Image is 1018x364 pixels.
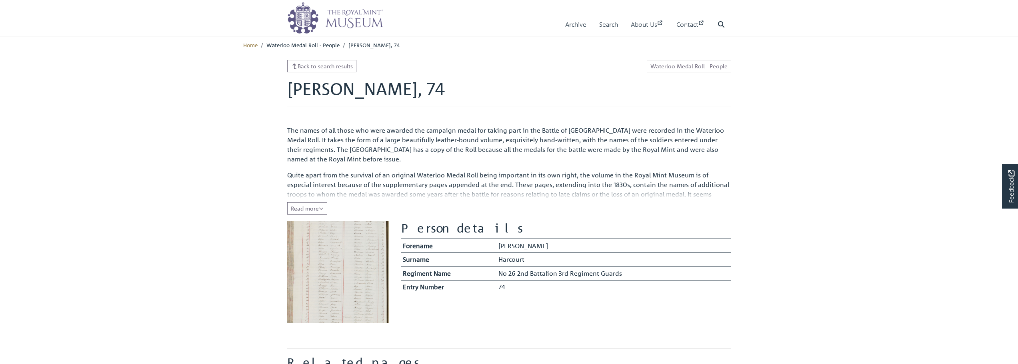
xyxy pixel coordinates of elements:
a: Search [599,13,618,36]
span: Waterloo Medal Roll - People [266,41,340,48]
span: Feedback [1006,170,1016,203]
a: Contact [676,13,705,36]
td: Harcourt [496,253,731,267]
th: Entry Number [401,280,497,294]
td: [PERSON_NAME] [496,239,731,253]
th: Forename [401,239,497,253]
span: [PERSON_NAME], 74 [348,41,400,48]
a: Back to search results [287,60,357,72]
td: 74 [496,280,731,294]
td: No 26 2nd Battalion 3rd Regiment Guards [496,266,731,280]
img: Harcourt, William, 74 [287,221,389,323]
button: Read all of the content [287,202,327,215]
a: Archive [565,13,586,36]
h1: [PERSON_NAME], 74 [287,79,731,107]
a: About Us [631,13,664,36]
h2: Person details [401,221,731,235]
a: Would you like to provide feedback? [1002,164,1018,209]
th: Surname [401,253,497,267]
a: Home [243,41,258,48]
a: Waterloo Medal Roll - People [647,60,731,72]
th: Regiment Name [401,266,497,280]
span: The names of all those who were awarded the campaign medal for taking part in the Battle of [GEOG... [287,126,724,163]
span: Read more [291,205,324,212]
img: logo_wide.png [287,2,383,34]
span: Quite apart from the survival of an original Waterloo Medal Roll being important in its own right... [287,171,729,217]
